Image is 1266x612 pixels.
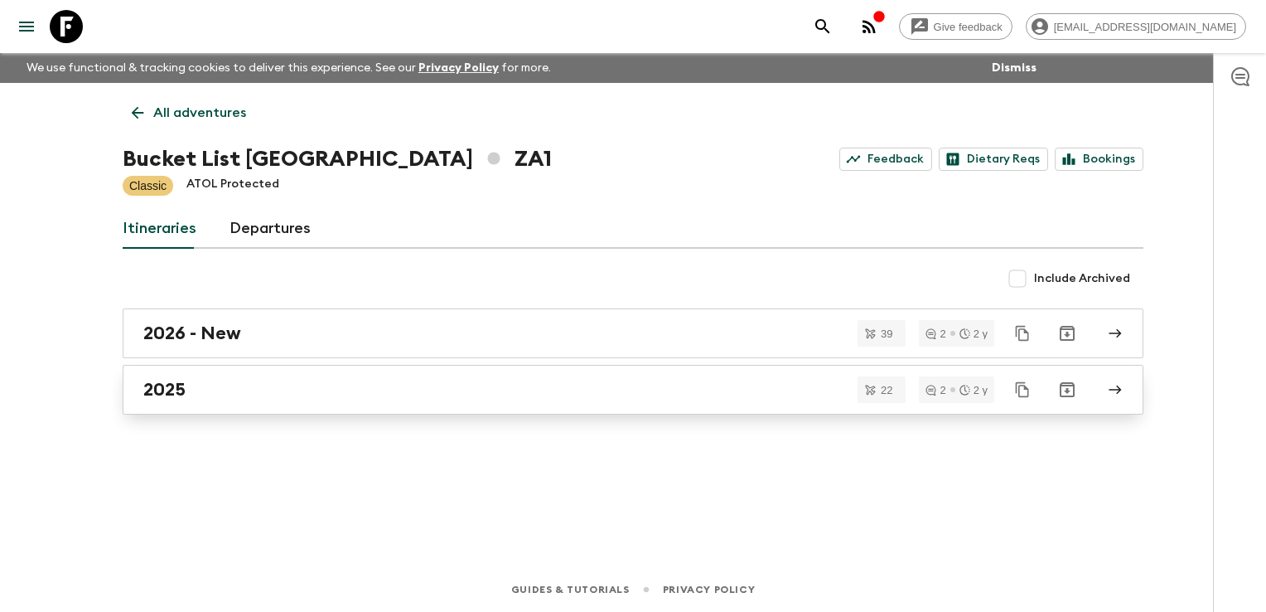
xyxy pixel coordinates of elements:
[123,96,255,129] a: All adventures
[418,62,499,74] a: Privacy Policy
[1007,318,1037,348] button: Duplicate
[899,13,1012,40] a: Give feedback
[988,56,1041,80] button: Dismiss
[123,209,196,249] a: Itineraries
[1007,375,1037,405] button: Duplicate
[939,148,1048,171] a: Dietary Reqs
[871,385,902,396] span: 22
[925,21,1012,33] span: Give feedback
[925,385,945,396] div: 2
[1034,270,1130,287] span: Include Archived
[123,365,1143,415] a: 2025
[1051,317,1084,350] button: Archive
[925,328,945,339] div: 2
[123,143,552,176] h1: Bucket List [GEOGRAPHIC_DATA] ZA1
[143,379,186,401] h2: 2025
[153,103,246,123] p: All adventures
[123,308,1143,358] a: 2026 - New
[230,209,311,249] a: Departures
[806,10,839,43] button: search adventures
[959,328,988,339] div: 2 y
[1026,13,1246,40] div: [EMAIL_ADDRESS][DOMAIN_NAME]
[143,323,241,344] h2: 2026 - New
[871,328,902,339] span: 39
[20,53,558,83] p: We use functional & tracking cookies to deliver this experience. See our for more.
[10,10,43,43] button: menu
[1055,148,1143,171] a: Bookings
[959,385,988,396] div: 2 y
[129,177,167,194] p: Classic
[1045,21,1245,33] span: [EMAIL_ADDRESS][DOMAIN_NAME]
[663,580,755,599] a: Privacy Policy
[839,148,932,171] a: Feedback
[1051,373,1084,406] button: Archive
[511,580,630,599] a: Guides & Tutorials
[186,176,279,196] p: ATOL Protected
